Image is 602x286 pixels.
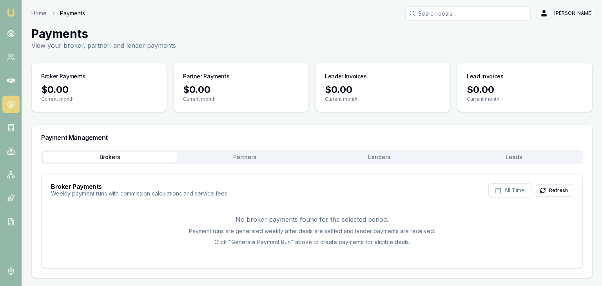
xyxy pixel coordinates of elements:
[41,134,583,141] h3: Payment Management
[312,152,447,163] button: Lenders
[41,96,157,102] p: Current month
[6,8,16,17] img: emu-icon-u.png
[504,186,525,194] span: All Time
[183,96,299,102] p: Current month
[41,83,157,96] div: $0.00
[178,152,312,163] button: Partners
[51,183,227,190] h3: Broker Payments
[183,72,229,80] h3: Partner Payments
[405,6,531,20] input: Search deals
[31,27,176,41] h1: Payments
[488,183,531,197] button: All Time
[467,83,583,96] div: $0.00
[51,238,573,246] p: Click "Generate Payment Run" above to create payments for eligible deals.
[467,96,583,102] p: Current month
[467,72,503,80] h3: Lead Invoices
[51,227,573,235] p: Payment runs are generated weekly after deals are settled and lender payments are received.
[325,96,441,102] p: Current month
[535,184,573,197] button: Refresh
[325,83,441,96] div: $0.00
[31,41,176,50] p: View your broker, partner, and lender payments
[31,9,85,17] nav: breadcrumb
[325,72,367,80] h3: Lender Invoices
[60,9,85,17] span: Payments
[31,9,47,17] a: Home
[447,152,582,163] button: Leads
[51,215,573,224] p: No broker payments found for the selected period.
[43,152,178,163] button: Brokers
[554,10,593,16] span: [PERSON_NAME]
[183,83,299,96] div: $0.00
[41,72,85,80] h3: Broker Payments
[51,190,227,197] p: Weekly payment runs with commission calculations and service fees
